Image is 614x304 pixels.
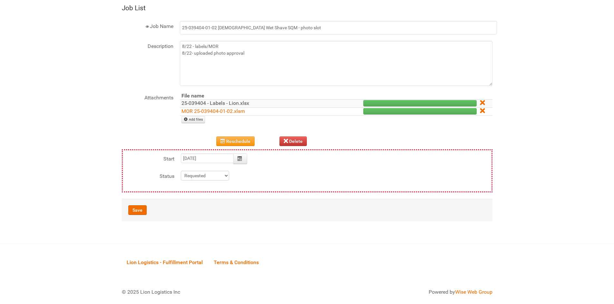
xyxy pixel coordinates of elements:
[123,171,174,180] label: Status
[122,92,173,102] label: Attachments
[122,21,173,30] label: Job Name
[209,252,264,272] a: Terms & Conditions
[216,136,255,146] button: Reschedule
[122,3,492,13] legend: Job List
[181,116,205,123] a: Add files
[117,283,304,301] div: © 2025 Lion Logistics Inc
[122,41,173,50] label: Description
[455,289,492,295] a: Wise Web Group
[122,252,208,272] a: Lion Logistics - Fulfillment Portal
[181,108,245,114] a: MOR 25-039404-01-02.xlsm
[315,288,492,296] div: Powered by
[181,100,249,106] a: 25-039404 - Labels - Lion.xlsx
[233,153,248,164] button: Calendar
[128,205,147,215] button: Save
[214,259,259,265] span: Terms & Conditions
[180,92,322,100] th: File name
[180,41,492,86] textarea: 8/22 - labels/MOR 8/22- uploaded photo approval
[123,153,174,163] label: Start
[127,259,203,265] span: Lion Logistics - Fulfillment Portal
[279,136,307,146] button: Delete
